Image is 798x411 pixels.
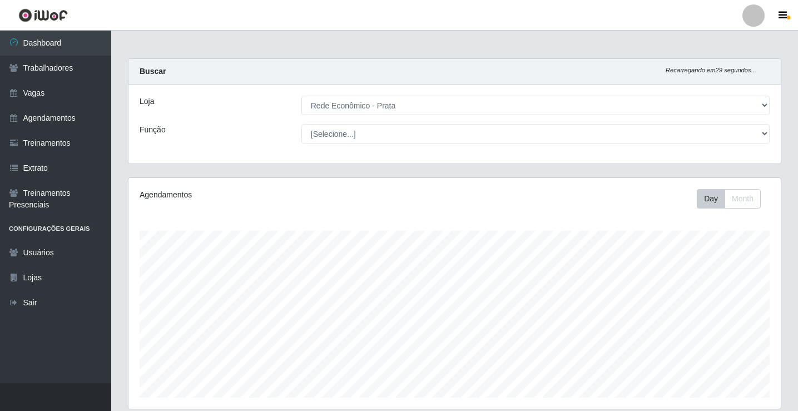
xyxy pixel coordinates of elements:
[140,67,166,76] strong: Buscar
[140,124,166,136] label: Função
[725,189,761,209] button: Month
[697,189,770,209] div: Toolbar with button groups
[697,189,761,209] div: First group
[666,67,756,73] i: Recarregando em 29 segundos...
[697,189,725,209] button: Day
[140,189,393,201] div: Agendamentos
[140,96,154,107] label: Loja
[18,8,68,22] img: CoreUI Logo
